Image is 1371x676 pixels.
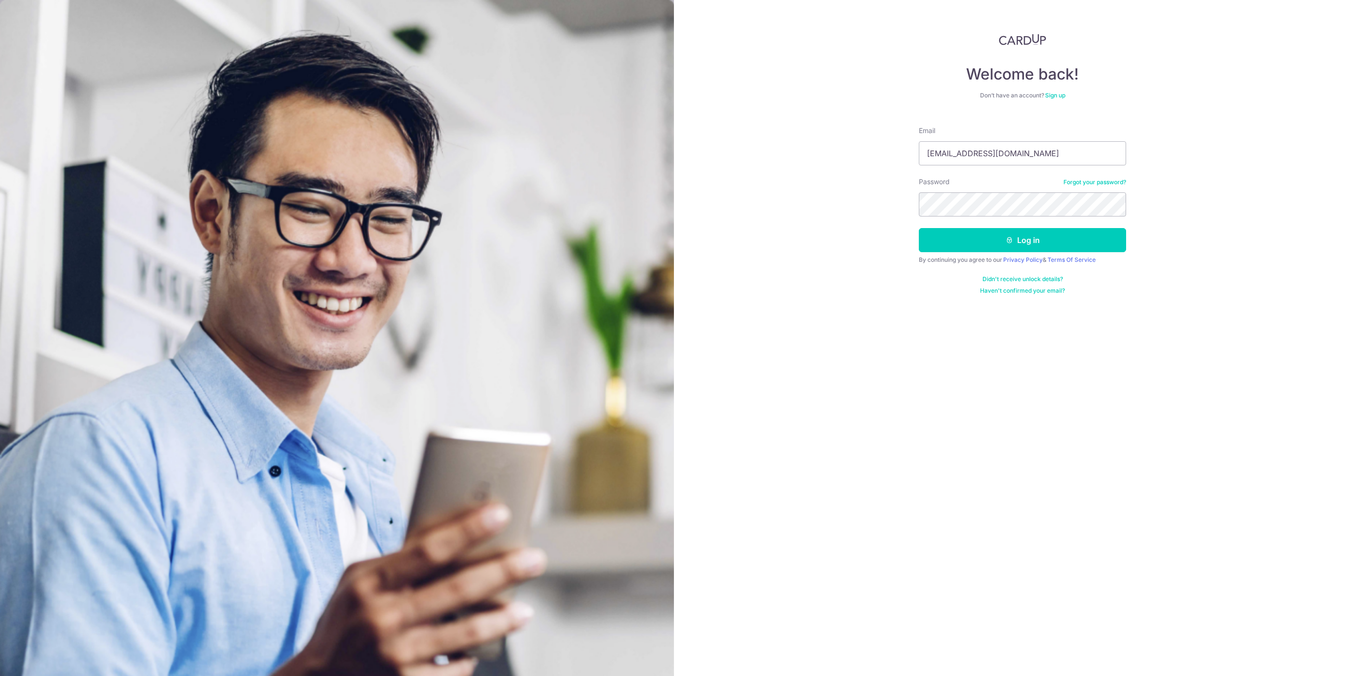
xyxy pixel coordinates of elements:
label: Email [919,126,935,135]
input: Enter your Email [919,141,1126,165]
div: By continuing you agree to our & [919,256,1126,264]
a: Privacy Policy [1003,256,1043,263]
a: Haven't confirmed your email? [980,287,1065,295]
h4: Welcome back! [919,65,1126,84]
a: Sign up [1045,92,1065,99]
label: Password [919,177,950,187]
button: Log in [919,228,1126,252]
a: Terms Of Service [1048,256,1096,263]
img: CardUp Logo [999,34,1046,45]
a: Didn't receive unlock details? [982,275,1063,283]
a: Forgot your password? [1063,178,1126,186]
div: Don’t have an account? [919,92,1126,99]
